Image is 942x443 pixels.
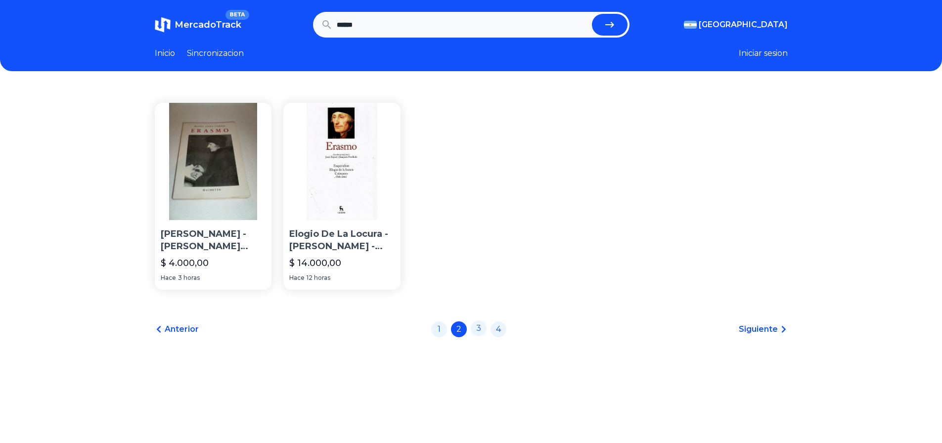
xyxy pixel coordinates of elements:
span: Siguiente [739,323,778,335]
a: Erasmo - Miguel Angel Speroni[PERSON_NAME] - [PERSON_NAME] [PERSON_NAME]$ 4.000,00Hace3 horas [155,103,272,290]
p: [PERSON_NAME] - [PERSON_NAME] [PERSON_NAME] [161,228,266,253]
img: MercadoTrack [155,17,171,33]
img: Elogio De La Locura - Erasmo - Gredos [283,103,401,220]
a: MercadoTrackBETA [155,17,241,33]
span: Anterior [165,323,199,335]
img: Argentina [684,21,697,29]
span: Hace [161,274,176,282]
span: [GEOGRAPHIC_DATA] [699,19,788,31]
a: 3 [471,320,487,336]
img: Erasmo - Miguel Angel Speroni [155,103,272,220]
a: Inicio [155,47,175,59]
p: $ 4.000,00 [161,256,209,270]
a: 4 [491,321,506,337]
p: $ 14.000,00 [289,256,341,270]
a: Sincronizacion [187,47,244,59]
a: Siguiente [739,323,788,335]
span: 3 horas [178,274,200,282]
p: Elogio De La Locura - [PERSON_NAME] - Gredos [289,228,395,253]
button: Iniciar sesion [739,47,788,59]
span: BETA [225,10,249,20]
a: 1 [431,321,447,337]
a: Anterior [155,323,199,335]
a: Elogio De La Locura - Erasmo - GredosElogio De La Locura - [PERSON_NAME] - Gredos$ 14.000,00Hace1... [283,103,401,290]
span: Hace [289,274,305,282]
span: MercadoTrack [175,19,241,30]
span: 12 horas [307,274,330,282]
button: [GEOGRAPHIC_DATA] [684,19,788,31]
